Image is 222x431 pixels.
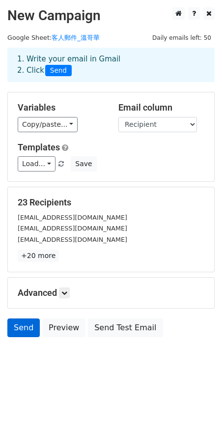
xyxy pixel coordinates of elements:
[7,7,215,24] h2: New Campaign
[42,318,85,337] a: Preview
[18,142,60,152] a: Templates
[18,214,127,221] small: [EMAIL_ADDRESS][DOMAIN_NAME]
[149,32,215,43] span: Daily emails left: 50
[18,225,127,232] small: [EMAIL_ADDRESS][DOMAIN_NAME]
[149,34,215,41] a: Daily emails left: 50
[10,54,212,76] div: 1. Write your email in Gmail 2. Click
[7,34,100,41] small: Google Sheet:
[18,156,55,172] a: Load...
[173,384,222,431] iframe: Chat Widget
[88,318,163,337] a: Send Test Email
[18,250,59,262] a: +20 more
[118,102,204,113] h5: Email column
[18,236,127,243] small: [EMAIL_ADDRESS][DOMAIN_NAME]
[45,65,72,77] span: Send
[18,102,104,113] h5: Variables
[18,197,204,208] h5: 23 Recipients
[18,287,204,298] h5: Advanced
[173,384,222,431] div: 聊天小工具
[18,117,78,132] a: Copy/paste...
[7,318,40,337] a: Send
[52,34,99,41] a: 客人郵件_溫哥華
[71,156,96,172] button: Save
